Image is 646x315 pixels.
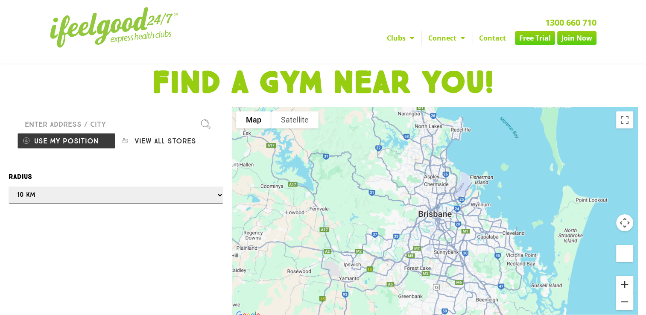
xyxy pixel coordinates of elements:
[545,17,596,28] a: 1300 660 710
[116,133,214,149] button: View all stores
[472,31,513,45] a: Contact
[236,111,271,128] button: Show street map
[557,31,596,45] a: Join Now
[616,245,633,262] button: Drag Pegman onto the map to open Street View
[380,31,421,45] a: Clubs
[616,293,633,310] button: Zoom out
[421,31,472,45] a: Connect
[616,214,633,231] button: Map camera controls
[9,171,223,182] label: Radius
[515,31,555,45] a: Free Trial
[244,31,596,45] nav: Menu
[616,111,633,128] button: Toggle fullscreen view
[4,68,642,99] h1: FIND A GYM NEAR YOU!
[17,133,116,149] button: Use my position
[616,276,633,293] button: Zoom in
[201,120,210,129] img: search.svg
[271,111,319,128] button: Show satellite imagery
